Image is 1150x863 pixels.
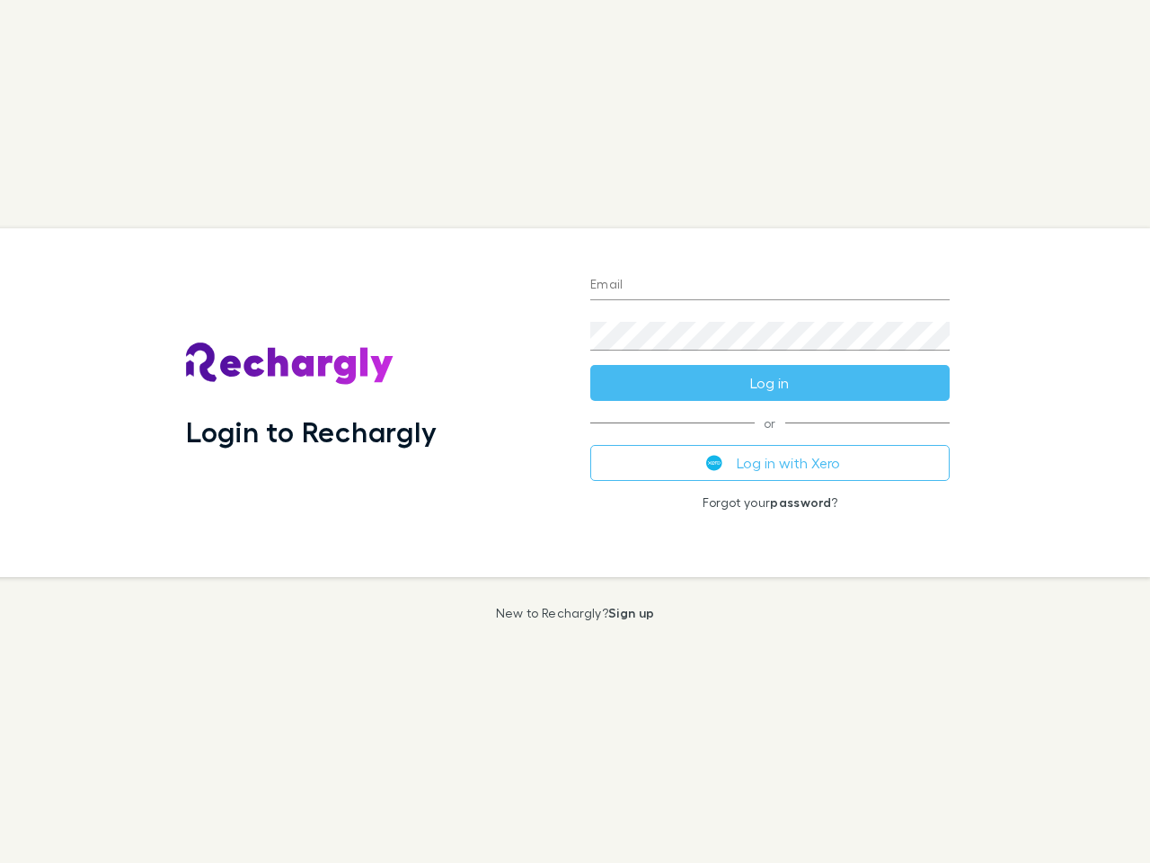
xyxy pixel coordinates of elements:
button: Log in with Xero [590,445,950,481]
span: or [590,423,950,423]
a: password [770,494,831,510]
a: Sign up [608,605,654,620]
img: Rechargly's Logo [186,343,394,386]
button: Log in [590,365,950,401]
p: New to Rechargly? [496,606,655,620]
h1: Login to Rechargly [186,414,437,449]
p: Forgot your ? [590,495,950,510]
img: Xero's logo [706,455,722,471]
